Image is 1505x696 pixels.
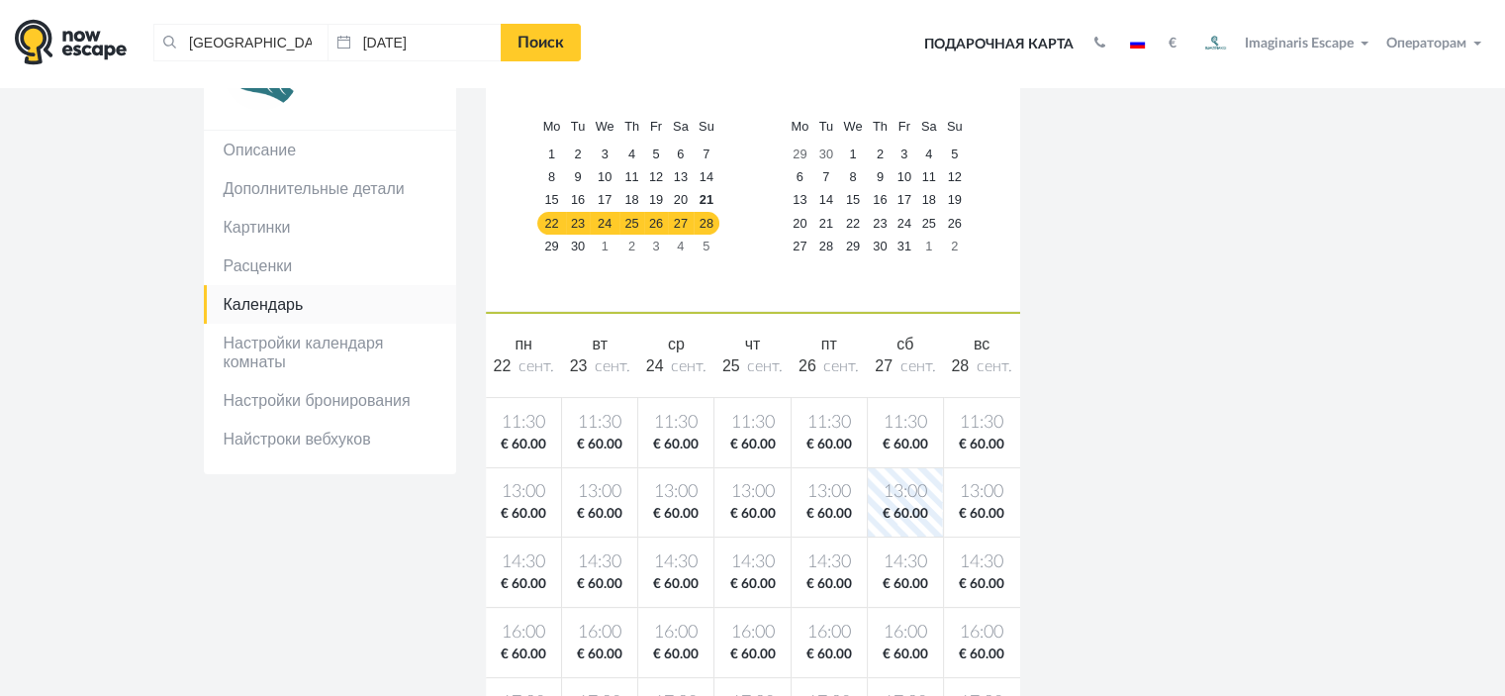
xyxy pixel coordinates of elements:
[786,212,813,235] a: 20
[619,189,644,212] a: 18
[916,144,942,166] a: 4
[942,235,968,257] a: 2
[796,646,863,664] span: € 60.00
[566,550,633,575] span: 14:30
[668,235,694,257] a: 4
[590,144,619,166] a: 3
[543,119,561,134] span: Monday
[204,131,456,169] a: Описание
[796,505,863,524] span: € 60.00
[796,550,863,575] span: 14:30
[642,480,709,505] span: 13:00
[590,212,619,235] a: 24
[942,212,968,235] a: 26
[204,381,456,420] a: Настройки бронирования
[786,166,813,189] a: 6
[642,505,709,524] span: € 60.00
[893,144,916,166] a: 3
[699,119,714,134] span: Sunday
[596,119,614,134] span: Wednesday
[791,119,808,134] span: Monday
[875,357,893,374] span: 27
[838,144,868,166] a: 1
[893,212,916,235] a: 24
[624,119,639,134] span: Thursday
[694,189,719,212] a: 21
[872,575,939,594] span: € 60.00
[204,420,456,458] a: Найстроки вебхуков
[644,212,668,235] a: 26
[668,336,685,352] span: ср
[566,411,633,436] span: 11:30
[747,358,783,374] span: сент.
[592,336,607,352] span: вт
[786,189,813,212] a: 13
[745,336,761,352] span: чт
[15,19,127,65] img: logo
[796,575,863,594] span: € 60.00
[518,358,554,374] span: сент.
[642,436,709,454] span: € 60.00
[490,646,558,664] span: € 60.00
[694,166,719,189] a: 14
[796,436,863,454] span: € 60.00
[566,212,591,235] a: 23
[948,646,1016,664] span: € 60.00
[718,411,786,436] span: 11:30
[868,144,893,166] a: 2
[823,358,859,374] span: сент.
[694,212,719,235] a: 28
[1386,37,1466,50] span: Операторам
[838,189,868,212] a: 15
[838,166,868,189] a: 8
[917,23,1081,66] a: Подарочная карта
[1245,33,1354,50] span: Imaginaris Escape
[566,480,633,505] span: 13:00
[644,189,668,212] a: 19
[566,621,633,646] span: 16:00
[537,189,565,212] a: 15
[872,436,939,454] span: € 60.00
[813,166,838,189] a: 7
[673,119,689,134] span: Saturday
[951,357,969,374] span: 28
[570,357,588,374] span: 23
[872,550,939,575] span: 14:30
[590,235,619,257] a: 1
[668,189,694,212] a: 20
[1159,34,1186,53] button: €
[490,621,558,646] span: 16:00
[668,212,694,235] a: 27
[668,166,694,189] a: 13
[515,336,532,352] span: пн
[796,621,863,646] span: 16:00
[796,411,863,436] span: 11:30
[873,119,888,134] span: Thursday
[718,575,786,594] span: € 60.00
[490,550,558,575] span: 14:30
[490,411,558,436] span: 11:30
[942,144,968,166] a: 5
[948,480,1016,505] span: 13:00
[893,235,916,257] a: 31
[153,24,328,61] input: Город или название квеста
[799,357,816,374] span: 26
[916,189,942,212] a: 18
[537,212,565,235] a: 22
[537,166,565,189] a: 8
[868,212,893,235] a: 23
[718,621,786,646] span: 16:00
[948,621,1016,646] span: 16:00
[619,235,644,257] a: 2
[328,24,502,61] input: Дата
[566,436,633,454] span: € 60.00
[896,336,913,352] span: сб
[619,166,644,189] a: 11
[619,212,644,235] a: 25
[642,575,709,594] span: € 60.00
[948,575,1016,594] span: € 60.00
[872,505,939,524] span: € 60.00
[566,144,591,166] a: 2
[1169,37,1176,50] strong: €
[868,189,893,212] a: 16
